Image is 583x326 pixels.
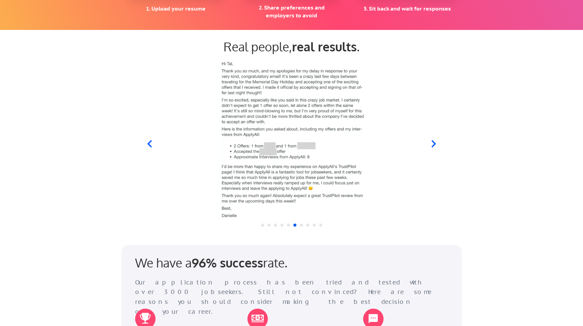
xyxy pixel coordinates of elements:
[128,39,455,54] div: Real people, .
[192,255,263,270] strong: 96% success
[135,278,438,317] div: Our application process has been tried and tested with over 3000 jobseekers. Still not convinced?...
[135,255,333,270] div: We have a rate.
[360,5,455,12] div: 3. Sit back and wait for responses
[244,4,339,19] div: 2. Share preferences and employers to avoid
[128,5,224,12] div: 1. Upload your resume
[292,39,357,54] strong: real results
